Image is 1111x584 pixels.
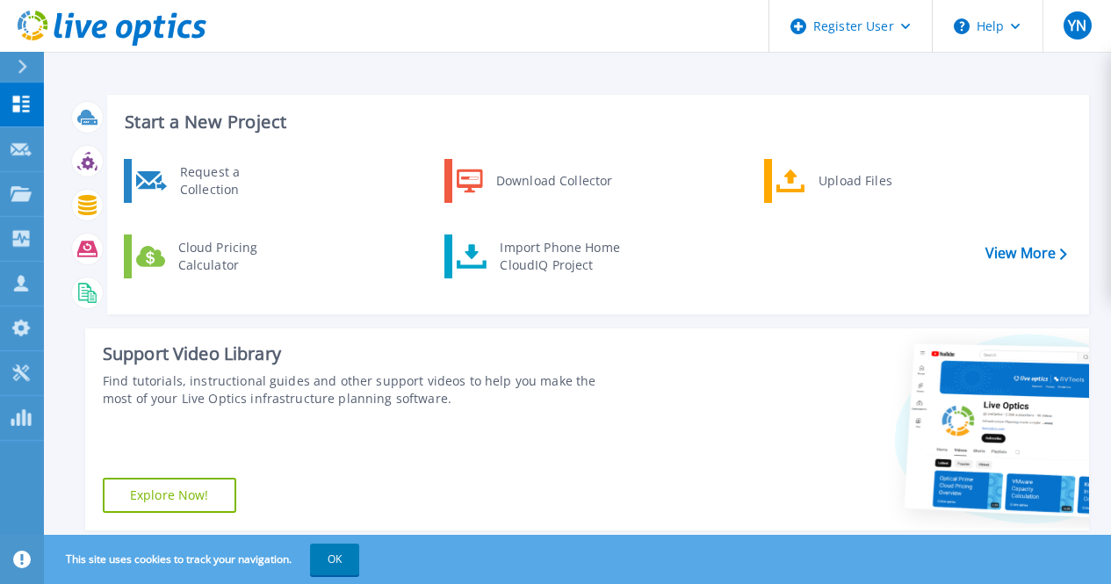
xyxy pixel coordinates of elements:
a: Download Collector [444,159,624,203]
div: Upload Files [810,163,940,198]
a: Upload Files [764,159,944,203]
a: Request a Collection [124,159,304,203]
div: Request a Collection [171,163,299,198]
span: This site uses cookies to track your navigation. [48,544,359,575]
h3: Start a New Project [125,112,1066,132]
div: Find tutorials, instructional guides and other support videos to help you make the most of your L... [103,372,624,407]
div: Download Collector [487,163,620,198]
a: View More [985,245,1067,262]
span: YN [1068,18,1086,32]
a: Explore Now! [103,478,236,513]
div: Support Video Library [103,342,624,365]
div: Import Phone Home CloudIQ Project [491,239,628,274]
div: Cloud Pricing Calculator [170,239,299,274]
a: Cloud Pricing Calculator [124,234,304,278]
button: OK [310,544,359,575]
